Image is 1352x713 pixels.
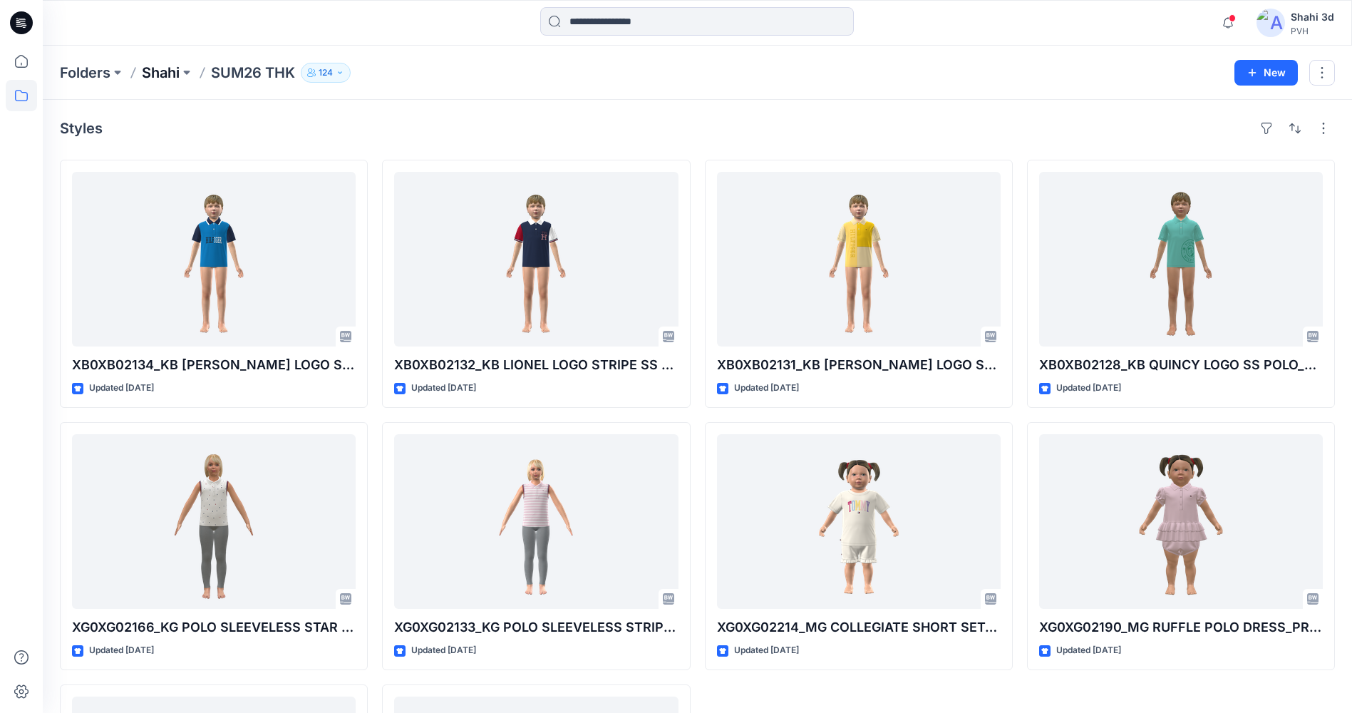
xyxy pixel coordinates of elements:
[89,643,154,658] p: Updated [DATE]
[72,172,356,347] a: XB0XB02134_KB MASON LOGO STRIPE SS POLO_PROTO_V01
[394,172,678,347] a: XB0XB02132_KB LIONEL LOGO STRIPE SS POLO_PROTO_V01
[1291,9,1334,26] div: Shahi 3d
[89,381,154,396] p: Updated [DATE]
[1234,60,1298,86] button: New
[1039,617,1323,637] p: XG0XG02190_MG RUFFLE POLO DRESS_PROTO_V01
[319,65,333,81] p: 124
[72,355,356,375] p: XB0XB02134_KB [PERSON_NAME] LOGO STRIPE SS POLO_PROTO_V01
[717,355,1001,375] p: XB0XB02131_KB [PERSON_NAME] LOGO SS POLO_PROTO_V01
[1291,26,1334,36] div: PVH
[717,617,1001,637] p: XG0XG02214_MG COLLEGIATE SHORT SET-MULTI_PROTO_V01
[717,434,1001,609] a: XG0XG02214_MG COLLEGIATE SHORT SET-MULTI_PROTO_V01
[394,617,678,637] p: XG0XG02133_KG POLO SLEEVELESS STRIPE_PROTO_V01
[72,434,356,609] a: XG0XG02166_KG POLO SLEEVELESS STAR CRITTER_PROTO_V01
[1056,381,1121,396] p: Updated [DATE]
[1039,434,1323,609] a: XG0XG02190_MG RUFFLE POLO DRESS_PROTO_V01
[301,63,351,83] button: 124
[1039,355,1323,375] p: XB0XB02128_KB QUINCY LOGO SS POLO_PROTO_V01
[1256,9,1285,37] img: avatar
[394,434,678,609] a: XG0XG02133_KG POLO SLEEVELESS STRIPE_PROTO_V01
[1056,643,1121,658] p: Updated [DATE]
[60,63,110,83] a: Folders
[60,120,103,137] h4: Styles
[411,381,476,396] p: Updated [DATE]
[142,63,180,83] a: Shahi
[1039,172,1323,347] a: XB0XB02128_KB QUINCY LOGO SS POLO_PROTO_V01
[717,172,1001,347] a: XB0XB02131_KB NEVILLE LOGO SS POLO_PROTO_V01
[394,355,678,375] p: XB0XB02132_KB LIONEL LOGO STRIPE SS POLO_PROTO_V01
[411,643,476,658] p: Updated [DATE]
[72,617,356,637] p: XG0XG02166_KG POLO SLEEVELESS STAR CRITTER_PROTO_V01
[734,381,799,396] p: Updated [DATE]
[211,63,295,83] p: SUM26 THK
[734,643,799,658] p: Updated [DATE]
